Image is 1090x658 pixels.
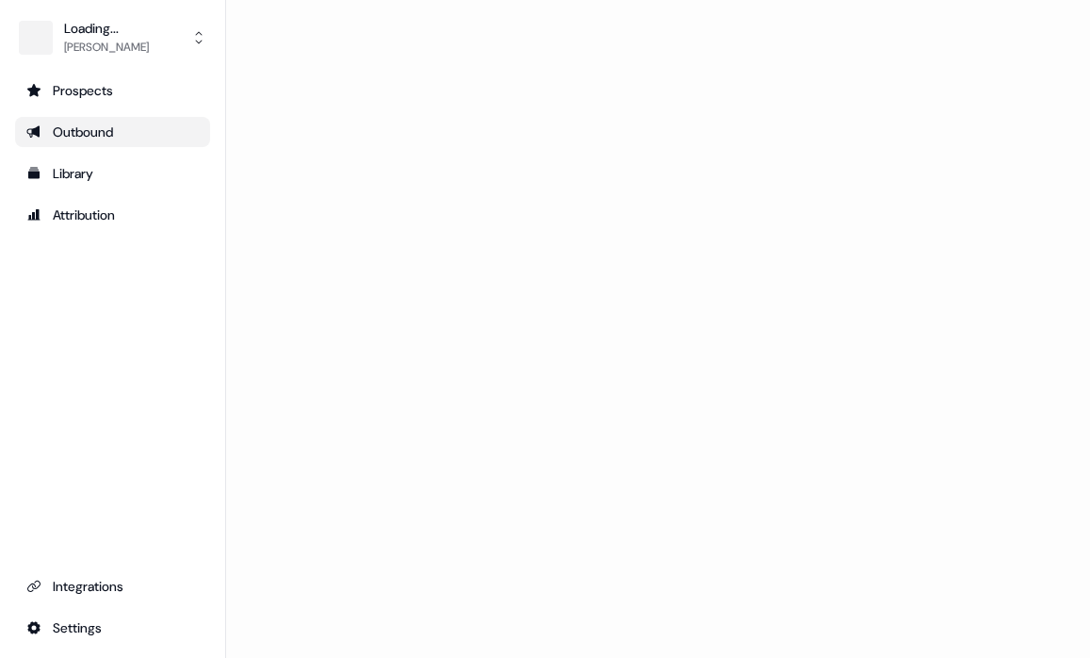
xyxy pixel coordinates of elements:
[15,200,210,230] a: Go to attribution
[64,19,149,38] div: Loading...
[15,117,210,147] a: Go to outbound experience
[15,571,210,601] a: Go to integrations
[15,15,210,60] button: Loading...[PERSON_NAME]
[26,123,199,141] div: Outbound
[15,158,210,189] a: Go to templates
[26,206,199,224] div: Attribution
[26,164,199,183] div: Library
[15,75,210,106] a: Go to prospects
[26,577,199,596] div: Integrations
[64,38,149,57] div: [PERSON_NAME]
[15,613,210,643] a: Go to integrations
[26,618,199,637] div: Settings
[26,81,199,100] div: Prospects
